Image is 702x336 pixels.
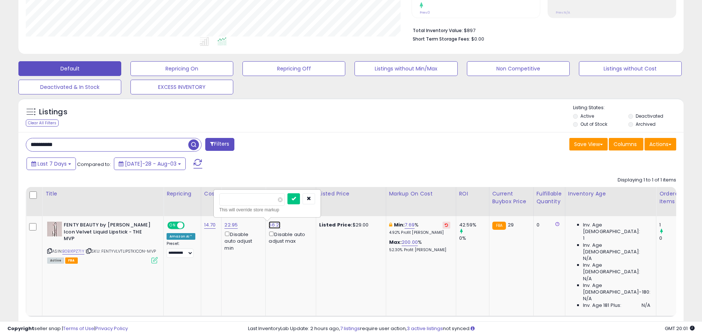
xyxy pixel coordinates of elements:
div: Markup on Cost [389,190,453,198]
a: 14.70 [204,221,216,229]
div: Inventory Age [568,190,653,198]
strong: Copyright [7,325,34,332]
b: Short Term Storage Fees: [413,36,470,42]
button: Filters [205,138,234,151]
div: Current Buybox Price [492,190,530,205]
label: Archived [636,121,656,127]
th: The percentage added to the cost of goods (COGS) that forms the calculator for Min & Max prices. [386,187,456,216]
button: Default [18,61,121,76]
label: Active [580,113,594,119]
a: 22.95 [224,221,238,229]
div: Last InventoryLab Update: 2 hours ago, require user action, not synced. [248,325,695,332]
div: Disable auto adjust min [224,230,260,252]
button: Repricing On [130,61,233,76]
a: 7.69 [405,221,415,229]
button: Listings without Min/Max [355,61,457,76]
a: Terms of Use [63,325,94,332]
span: N/A [583,295,592,302]
div: Displaying 1 to 1 of 1 items [618,177,676,184]
span: Inv. Age 181 Plus: [583,302,622,309]
h5: Listings [39,107,67,117]
small: FBA [492,222,506,230]
button: EXCESS INVENTORY [130,80,233,94]
div: Disable auto adjust max [269,230,310,245]
div: Amazon AI * [167,233,195,240]
img: 31W4qgn8HsL._SL40_.jpg [47,222,62,236]
a: B0BX1PZ71Y [62,248,84,254]
div: 0% [459,235,489,242]
small: Prev: 0 [420,10,430,15]
span: Inv. Age [DEMOGRAPHIC_DATA]: [583,242,650,255]
div: seller snap | | [7,325,128,332]
a: 7 listings [340,325,360,332]
div: Clear All Filters [26,119,59,127]
span: N/A [642,302,650,309]
span: Inv. Age [DEMOGRAPHIC_DATA]: [583,222,650,235]
a: 200.00 [402,239,418,246]
span: 29 [508,221,514,228]
label: Deactivated [636,113,663,119]
span: Inv. Age [DEMOGRAPHIC_DATA]: [583,262,650,275]
span: Compared to: [77,161,111,168]
button: Last 7 Days [27,157,76,170]
div: Fulfillable Quantity [537,190,562,205]
div: Preset: [167,241,195,258]
div: % [389,222,450,235]
div: % [389,239,450,253]
span: [DATE]-28 - Aug-03 [125,160,177,167]
button: Actions [645,138,676,150]
a: Privacy Policy [95,325,128,332]
div: ASIN: [47,222,158,263]
b: Listed Price: [319,221,353,228]
b: Min: [394,221,405,228]
a: 3 active listings [407,325,443,332]
button: Non Competitive [467,61,570,76]
span: All listings currently available for purchase on Amazon [47,257,64,264]
span: Columns [614,141,637,148]
span: N/A [583,255,592,262]
b: Total Inventory Value: [413,27,463,34]
small: Prev: N/A [556,10,570,15]
div: Cost [204,190,219,198]
button: Listings without Cost [579,61,682,76]
button: Deactivated & In Stock [18,80,121,94]
b: Max: [389,239,402,246]
div: 1 [659,222,689,228]
div: ROI [459,190,486,198]
div: Repricing [167,190,198,198]
button: Columns [609,138,643,150]
button: [DATE]-28 - Aug-03 [114,157,186,170]
b: FENTY BEAUTY by [PERSON_NAME] Icon Velvet Liquid Lipstick - THE MVP [64,222,153,244]
div: 0 [537,222,559,228]
span: 2025-08-11 20:01 GMT [665,325,695,332]
span: N/A [583,276,592,282]
span: Inv. Age [DEMOGRAPHIC_DATA]-180: [583,282,650,295]
div: 42.59% [459,222,489,228]
span: OFF [184,222,195,229]
button: Repricing Off [242,61,345,76]
span: ON [168,222,177,229]
span: Last 7 Days [38,160,67,167]
div: Ordered Items [659,190,686,205]
span: $0.00 [471,35,484,42]
div: Listed Price [319,190,383,198]
button: Save View [569,138,608,150]
li: $897 [413,25,671,34]
span: 1 [583,235,584,242]
label: Out of Stock [580,121,607,127]
div: $29.00 [319,222,380,228]
span: FBA [65,257,78,264]
div: This will override store markup [219,206,315,214]
div: Title [45,190,160,198]
a: 56.21 [269,221,280,229]
div: 0 [659,235,689,242]
span: | SKU: FENTYVLVTLIPSTKICON-MVP [85,248,156,254]
p: Listing States: [573,104,684,111]
p: 4.92% Profit [PERSON_NAME] [389,230,450,235]
p: 52.30% Profit [PERSON_NAME] [389,247,450,253]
